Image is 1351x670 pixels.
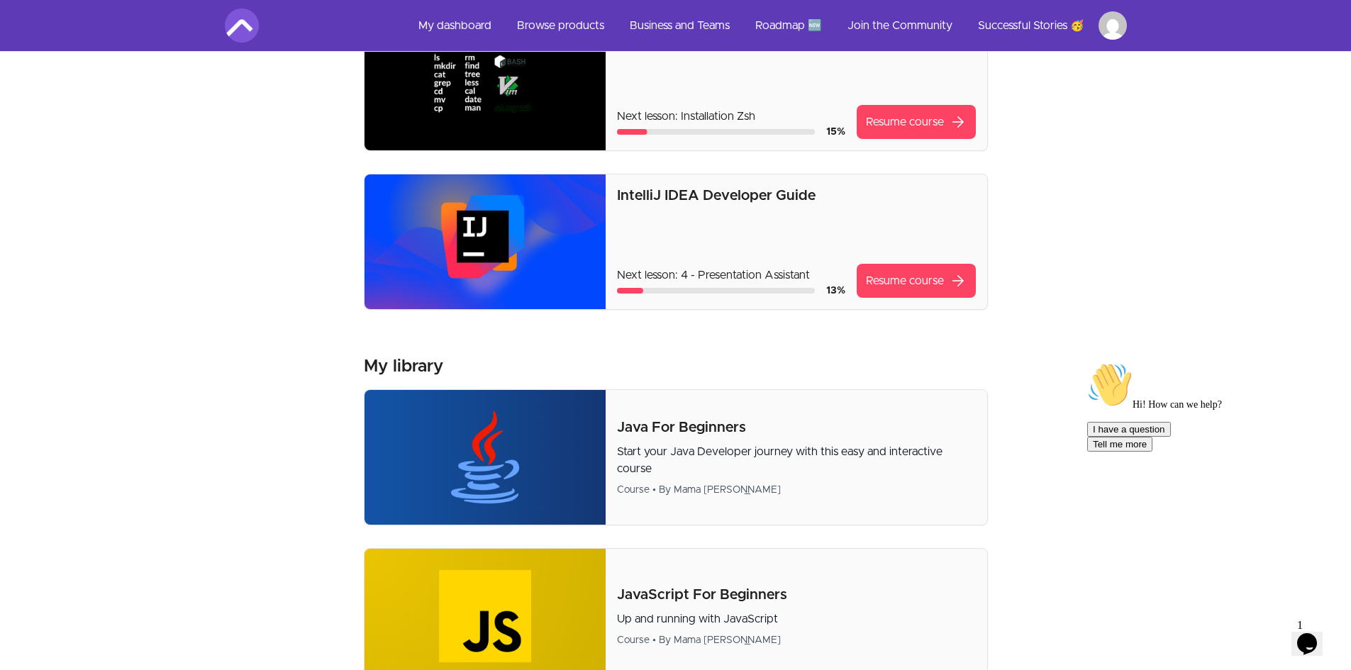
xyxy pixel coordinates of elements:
img: Amigoscode logo [225,9,259,43]
p: Java For Beginners [617,418,975,437]
img: Profile image for Rinaldo Radhames R Parra [1099,11,1127,40]
div: Course • By Mama [PERSON_NAME] [617,633,975,647]
p: Next lesson: 4 - Presentation Assistant [617,267,845,284]
a: My dashboard [407,9,503,43]
a: Business and Teams [618,9,741,43]
iframe: chat widget [1291,613,1337,656]
div: Course progress [617,129,814,135]
img: Product image for Terminal, Bash & VIM Essentials [365,16,606,150]
p: Start your Java Developer journey with this easy and interactive course [617,443,975,477]
p: Up and running with JavaScript [617,610,975,627]
span: arrow_forward [950,113,967,130]
a: Resume coursearrow_forward [857,264,976,298]
p: IntelliJ IDEA Developer Guide [617,186,975,206]
a: Successful Stories 🥳 [967,9,1096,43]
a: Join the Community [836,9,964,43]
span: 15 % [826,127,845,137]
span: 13 % [826,286,845,296]
a: Browse products [506,9,616,43]
a: Resume coursearrow_forward [857,105,976,139]
img: Product image for Java For Beginners [365,390,606,525]
div: Course • By Mama [PERSON_NAME] [617,483,975,497]
a: Product image for Java For BeginnersJava For BeginnersStart your Java Developer journey with this... [364,389,988,525]
div: 👋Hi! How can we help?I have a questionTell me more [6,6,261,95]
span: arrow_forward [950,272,967,289]
img: Product image for IntelliJ IDEA Developer Guide [365,174,606,309]
p: Next lesson: Installation Zsh [617,108,845,125]
button: Tell me more [6,80,71,95]
nav: Main [407,9,1127,43]
img: :wave: [6,6,51,51]
p: JavaScript For Beginners [617,585,975,605]
span: Hi! How can we help? [6,43,140,53]
h3: My library [364,355,443,378]
a: Roadmap 🆕 [744,9,833,43]
div: Course progress [617,288,814,294]
button: I have a question [6,65,89,80]
iframe: chat widget [1082,357,1337,606]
